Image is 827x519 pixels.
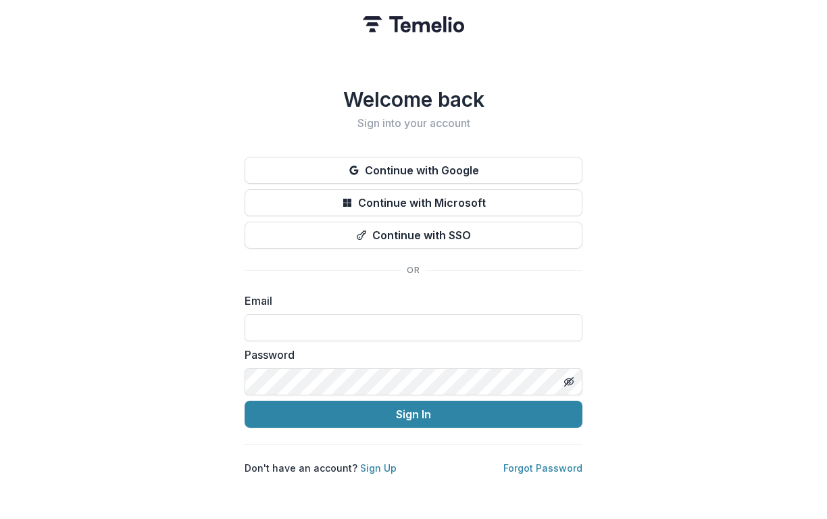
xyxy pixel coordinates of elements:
[245,461,397,475] p: Don't have an account?
[245,189,582,216] button: Continue with Microsoft
[245,347,574,363] label: Password
[503,462,582,474] a: Forgot Password
[245,157,582,184] button: Continue with Google
[363,16,464,32] img: Temelio
[558,371,580,393] button: Toggle password visibility
[360,462,397,474] a: Sign Up
[245,222,582,249] button: Continue with SSO
[245,293,574,309] label: Email
[245,401,582,428] button: Sign In
[245,117,582,130] h2: Sign into your account
[245,87,582,112] h1: Welcome back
